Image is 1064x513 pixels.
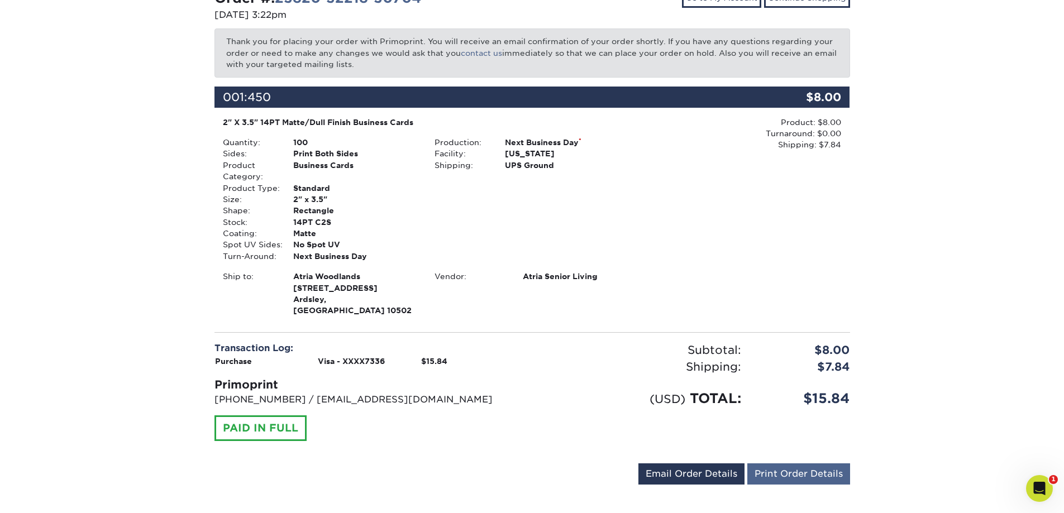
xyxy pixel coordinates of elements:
[3,479,95,509] iframe: Google Customer Reviews
[214,415,307,441] div: PAID IN FULL
[426,271,514,282] div: Vendor:
[247,90,271,104] span: 450
[514,271,638,282] div: Atria Senior Living
[214,251,285,262] div: Turn-Around:
[638,117,841,151] div: Product: $8.00 Turnaround: $0.00 Shipping: $7.84
[750,358,858,375] div: $7.84
[214,217,285,228] div: Stock:
[461,49,502,57] a: contact us
[421,357,447,366] strong: $15.84
[497,137,638,148] div: Next Business Day
[497,148,638,159] div: [US_STATE]
[690,390,741,406] span: TOTAL:
[750,389,858,409] div: $15.84
[532,358,750,375] div: Shipping:
[285,239,426,250] div: No Spot UV
[214,160,285,183] div: Product Category:
[1049,475,1058,484] span: 1
[318,357,385,366] strong: Visa - XXXX7336
[285,217,426,228] div: 14PT C2S
[214,228,285,239] div: Coating:
[214,87,744,108] div: 001:
[293,282,418,294] span: [STREET_ADDRESS]
[214,342,524,355] div: Transaction Log:
[750,342,858,358] div: $8.00
[223,117,630,128] div: 2" X 3.5" 14PT Matte/Dull Finish Business Cards
[285,205,426,216] div: Rectangle
[285,183,426,194] div: Standard
[293,271,418,315] strong: Ardsley, [GEOGRAPHIC_DATA] 10502
[285,251,426,262] div: Next Business Day
[285,160,426,183] div: Business Cards
[426,137,497,148] div: Production:
[426,160,497,171] div: Shipping:
[214,239,285,250] div: Spot UV Sides:
[214,137,285,148] div: Quantity:
[497,160,638,171] div: UPS Ground
[214,205,285,216] div: Shape:
[285,194,426,205] div: 2" x 3.5"
[215,357,252,366] strong: Purchase
[1026,475,1053,502] iframe: Intercom live chat
[214,8,524,22] p: [DATE] 3:22pm
[650,392,685,406] small: (USD)
[214,376,524,393] div: Primoprint
[214,393,524,406] p: [PHONE_NUMBER] / [EMAIL_ADDRESS][DOMAIN_NAME]
[214,183,285,194] div: Product Type:
[638,463,745,485] a: Email Order Details
[293,271,418,282] span: Atria Woodlands
[214,194,285,205] div: Size:
[744,87,850,108] div: $8.00
[426,148,497,159] div: Facility:
[214,271,285,317] div: Ship to:
[214,28,850,77] p: Thank you for placing your order with Primoprint. You will receive an email confirmation of your ...
[214,148,285,159] div: Sides:
[285,148,426,159] div: Print Both Sides
[285,228,426,239] div: Matte
[532,342,750,358] div: Subtotal:
[285,137,426,148] div: 100
[747,463,850,485] a: Print Order Details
